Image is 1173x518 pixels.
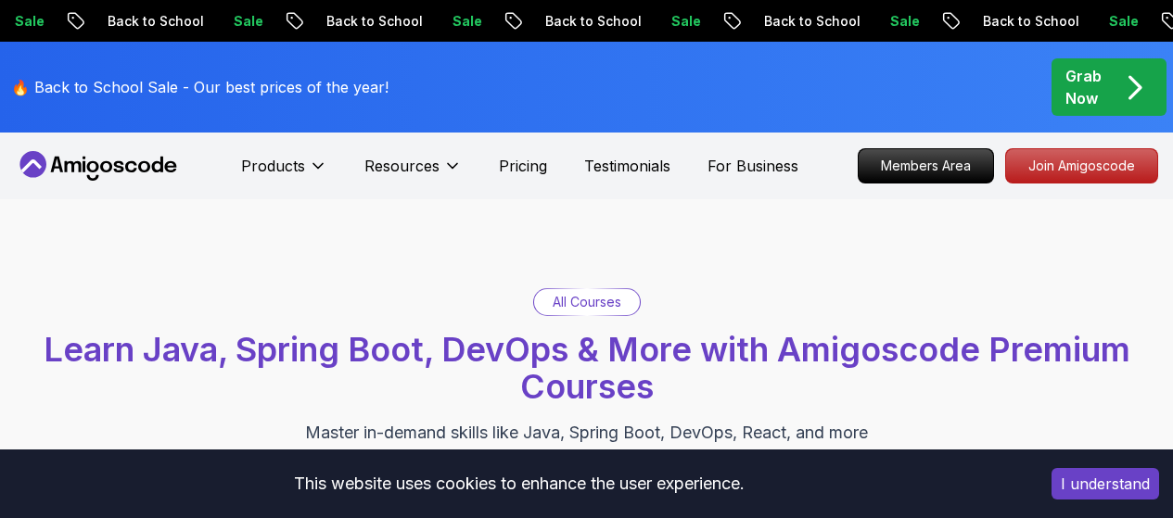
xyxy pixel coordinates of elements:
p: Back to School [966,12,1092,31]
p: Master in-demand skills like Java, Spring Boot, DevOps, React, and more through hands-on, expert-... [275,420,899,498]
p: Sale [436,12,495,31]
p: Sale [217,12,276,31]
p: Sale [873,12,933,31]
p: Resources [364,155,440,177]
p: 🔥 Back to School Sale - Our best prices of the year! [11,76,389,98]
div: This website uses cookies to enhance the user experience. [14,463,1024,504]
p: Back to School [529,12,655,31]
p: Sale [1092,12,1152,31]
button: Resources [364,155,462,192]
a: Members Area [858,148,994,183]
p: Products [241,155,305,177]
p: Grab Now [1065,65,1102,109]
p: Back to School [747,12,873,31]
p: Sale [655,12,714,31]
a: Testimonials [584,155,670,177]
p: Members Area [859,149,993,183]
button: Products [241,155,327,192]
span: Learn Java, Spring Boot, DevOps & More with Amigoscode Premium Courses [44,329,1130,407]
a: For Business [708,155,798,177]
p: Back to School [310,12,436,31]
p: All Courses [553,293,621,311]
a: Pricing [499,155,547,177]
button: Accept cookies [1052,468,1159,499]
p: Back to School [91,12,217,31]
a: Join Amigoscode [1005,148,1158,183]
p: Join Amigoscode [1006,149,1157,183]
